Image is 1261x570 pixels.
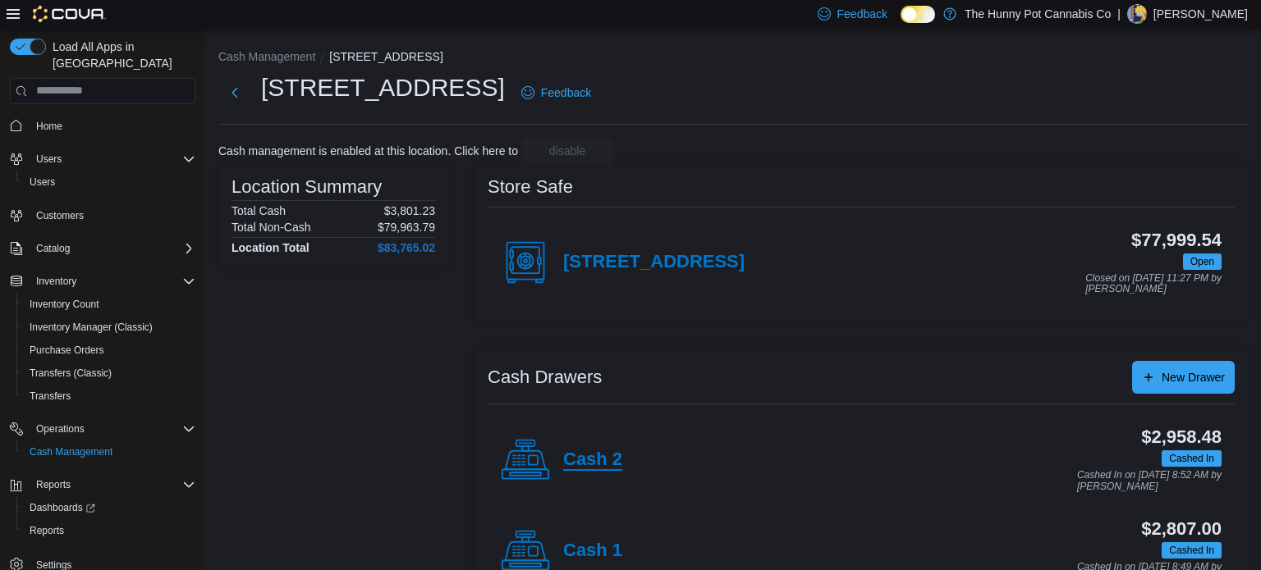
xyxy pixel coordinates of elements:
button: Users [3,148,202,171]
nav: An example of EuiBreadcrumbs [218,48,1248,68]
p: [PERSON_NAME] [1153,4,1248,24]
span: Open [1183,253,1222,270]
button: Purchase Orders [16,339,202,362]
span: Operations [30,419,195,439]
span: Transfers (Classic) [23,363,195,383]
a: Feedback [515,76,598,109]
button: [STREET_ADDRESS] [329,50,442,63]
button: Inventory Count [16,293,202,316]
p: Cash management is enabled at this location. Click here to [218,144,518,157]
button: Cash Management [218,50,315,63]
button: Next [218,76,251,109]
span: Catalog [36,242,70,255]
h3: Store Safe [488,177,573,197]
span: Inventory Count [30,298,99,311]
img: Cova [33,6,106,22]
div: Shannon Shute [1127,4,1147,24]
h6: Total Non-Cash [232,221,311,234]
p: $79,963.79 [378,221,435,234]
span: Transfers [30,390,71,403]
input: Dark Mode [901,6,935,23]
span: Inventory [30,271,195,291]
span: Load All Apps in [GEOGRAPHIC_DATA] [46,39,195,71]
h3: Cash Drawers [488,367,602,387]
h3: Location Summary [232,177,382,197]
button: Inventory [3,270,202,293]
span: Reports [30,524,64,537]
span: Feedback [837,6,887,22]
p: | [1117,4,1121,24]
span: Customers [30,205,195,226]
h4: Cash 2 [563,449,622,471]
button: Operations [30,419,91,439]
a: Inventory Count [23,294,106,314]
span: Dashboards [23,498,195,518]
a: Transfers (Classic) [23,363,118,383]
span: Feedback [541,84,591,101]
button: Reports [16,519,202,542]
span: Catalog [30,239,195,258]
span: Inventory Count [23,294,195,314]
span: Purchase Orders [30,344,104,357]
span: Cashed In [1169,451,1214,466]
a: Dashboards [23,498,102,518]
button: Reports [30,475,77,495]
button: Users [30,149,68,169]
span: disable [549,143,585,159]
a: Cash Management [23,442,119,462]
a: Inventory Manager (Classic) [23,317,159,337]
span: Operations [36,422,85,435]
span: Home [36,120,62,133]
span: Cash Management [23,442,195,462]
span: Dashboards [30,501,95,514]
span: Reports [23,521,195,540]
p: $3,801.23 [384,204,435,217]
p: Closed on [DATE] 11:27 PM by [PERSON_NAME] [1085,273,1222,295]
a: Transfers [23,386,77,406]
h3: $77,999.54 [1131,230,1222,250]
span: Cashed In [1162,542,1222,559]
button: Transfers (Classic) [16,362,202,385]
span: Transfers (Classic) [30,367,112,380]
span: Inventory [36,275,76,288]
p: The Hunny Pot Cannabis Co [965,4,1111,24]
span: Transfers [23,386,195,406]
a: Users [23,172,62,192]
button: New Drawer [1132,361,1235,394]
p: Cashed In on [DATE] 8:52 AM by [PERSON_NAME] [1077,470,1222,492]
span: Dark Mode [901,23,901,24]
button: Cash Management [16,440,202,463]
h4: Cash 1 [563,540,622,562]
button: Inventory Manager (Classic) [16,316,202,339]
h3: $2,958.48 [1141,427,1222,447]
h4: [STREET_ADDRESS] [563,252,745,273]
span: Home [30,116,195,136]
span: Open [1190,254,1214,269]
span: Cashed In [1169,543,1214,558]
button: Reports [3,473,202,496]
span: New Drawer [1162,369,1225,385]
span: Inventory Manager (Classic) [30,321,153,334]
a: Dashboards [16,496,202,519]
span: Cash Management [30,445,112,458]
h3: $2,807.00 [1141,519,1222,539]
button: Users [16,171,202,194]
span: Customers [36,209,84,222]
span: Cashed In [1162,450,1222,467]
a: Purchase Orders [23,340,111,360]
a: Customers [30,206,90,226]
span: Users [36,153,62,166]
span: Users [30,176,55,189]
h4: Location Total [232,241,310,254]
button: Home [3,114,202,138]
span: Reports [36,478,71,491]
span: Reports [30,475,195,495]
button: Transfers [16,385,202,408]
h4: $83,765.02 [378,241,435,254]
button: Operations [3,417,202,440]
button: Catalog [3,237,202,260]
span: Inventory Manager (Classic) [23,317,195,337]
button: Catalog [30,239,76,258]
button: Inventory [30,271,83,291]
h1: [STREET_ADDRESS] [261,71,505,104]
